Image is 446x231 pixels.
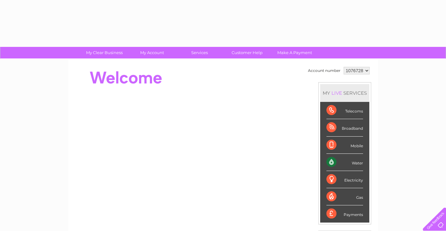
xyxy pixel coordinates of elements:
[326,154,363,171] div: Water
[326,119,363,136] div: Broadband
[126,47,178,58] a: My Account
[306,65,342,76] td: Account number
[269,47,320,58] a: Make A Payment
[320,84,369,102] div: MY SERVICES
[174,47,225,58] a: Services
[326,188,363,205] div: Gas
[330,90,343,96] div: LIVE
[326,102,363,119] div: Telecoms
[326,205,363,222] div: Payments
[221,47,273,58] a: Customer Help
[79,47,130,58] a: My Clear Business
[326,171,363,188] div: Electricity
[326,137,363,154] div: Mobile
